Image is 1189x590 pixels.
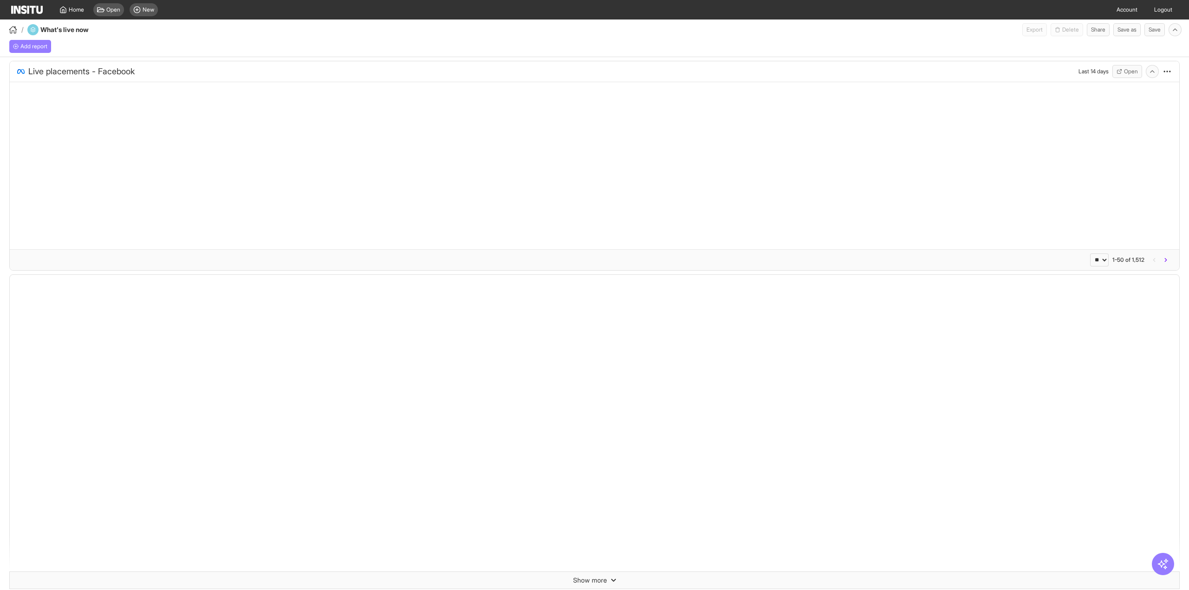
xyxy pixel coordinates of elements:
div: What's live now [27,24,114,35]
button: Share [1087,23,1110,36]
button: Export [1022,23,1047,36]
span: Can currently only export from Insights reports. [1022,23,1047,36]
div: Add a report to get started [9,40,51,53]
button: Delete [1051,23,1083,36]
img: Logo [11,6,43,14]
div: Last 14 days [1078,68,1109,75]
span: Live placements - Facebook [28,65,135,78]
span: New [143,6,154,13]
span: / [21,25,24,34]
button: Add report [9,40,51,53]
button: Save [1144,23,1165,36]
span: Show more [573,576,607,585]
h4: What's live now [40,25,114,34]
button: / [7,24,24,35]
span: You cannot delete a preset report. [1051,23,1083,36]
div: 1-50 of 1,512 [1112,256,1144,264]
span: Open [106,6,120,13]
span: Home [69,6,84,13]
button: Open [1112,65,1142,78]
span: Add report [20,43,47,50]
button: Save as [1113,23,1141,36]
button: Show more [10,572,1179,589]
